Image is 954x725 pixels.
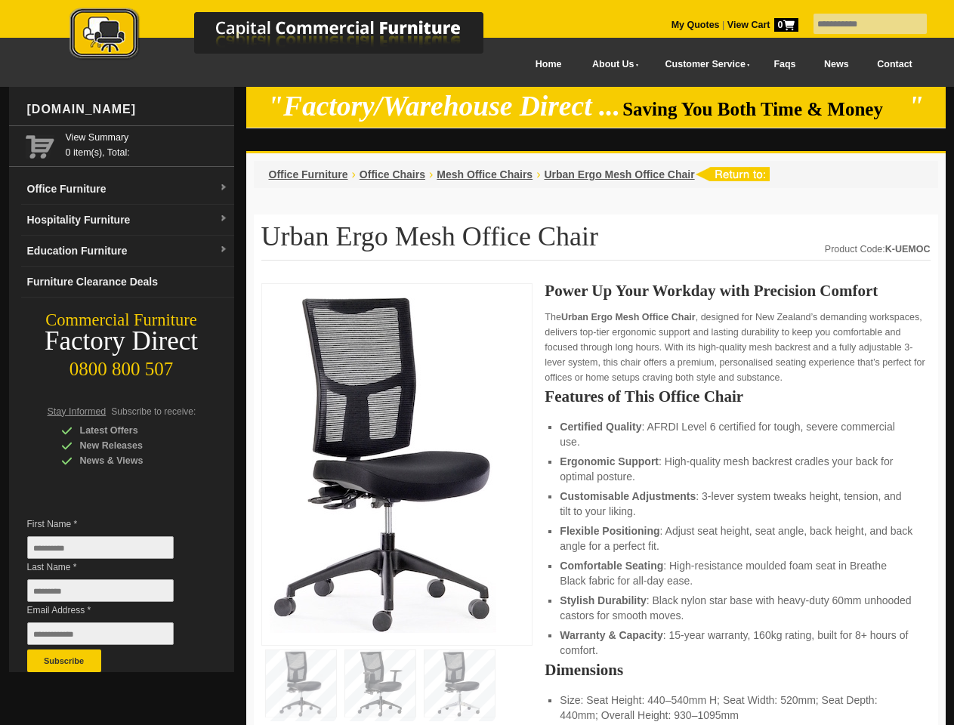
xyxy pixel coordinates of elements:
[21,267,234,298] a: Furniture Clearance Deals
[648,48,759,82] a: Customer Service
[545,389,930,404] h2: Features of This Office Chair
[560,455,659,467] strong: Ergonomic Support
[544,168,694,180] a: Urban Ergo Mesh Office Chair
[66,130,228,158] span: 0 item(s), Total:
[727,20,798,30] strong: View Cart
[27,536,174,559] input: First Name *
[560,593,915,623] li: : Black nylon star base with heavy-duty 60mm unhooded castors for smooth moves.
[61,423,205,438] div: Latest Offers
[261,222,931,261] h1: Urban Ergo Mesh Office Chair
[61,453,205,468] div: News & Views
[269,168,348,180] a: Office Furniture
[219,184,228,193] img: dropdown
[560,558,915,588] li: : High-resistance moulded foam seat in Breathe Black fabric for all-day ease.
[545,310,930,385] p: The , designed for New Zealand’s demanding workspaces, delivers top-tier ergonomic support and la...
[825,242,931,257] div: Product Code:
[28,8,557,67] a: Capital Commercial Furniture Logo
[560,490,696,502] strong: Customisable Adjustments
[622,99,906,119] span: Saving You Both Time & Money
[352,167,356,182] li: ›
[560,594,646,606] strong: Stylish Durability
[27,622,174,645] input: Email Address *
[545,283,930,298] h2: Power Up Your Workday with Precision Comfort
[21,174,234,205] a: Office Furnituredropdown
[545,662,930,677] h2: Dimensions
[111,406,196,417] span: Subscribe to receive:
[560,421,641,433] strong: Certified Quality
[672,20,720,30] a: My Quotes
[437,168,533,180] a: Mesh Office Chairs
[429,167,433,182] li: ›
[28,8,557,63] img: Capital Commercial Furniture Logo
[270,292,496,633] img: Urban Ergo Mesh Office Chair – mesh office seat with ergonomic back for NZ workspaces.
[560,419,915,449] li: : AFRDI Level 6 certified for tough, severe commercial use.
[560,628,915,658] li: : 15-year warranty, 160kg rating, built for 8+ hours of comfort.
[360,168,425,180] a: Office Chairs
[219,214,228,224] img: dropdown
[48,406,107,417] span: Stay Informed
[885,244,931,255] strong: K-UEMOC
[27,603,196,618] span: Email Address *
[724,20,798,30] a: View Cart0
[27,517,196,532] span: First Name *
[576,48,648,82] a: About Us
[560,525,659,537] strong: Flexible Positioning
[908,91,924,122] em: "
[9,310,234,331] div: Commercial Furniture
[561,312,696,322] strong: Urban Ergo Mesh Office Chair
[560,489,915,519] li: : 3-lever system tweaks height, tension, and tilt to your liking.
[27,649,101,672] button: Subscribe
[27,560,196,575] span: Last Name *
[61,438,205,453] div: New Releases
[560,629,662,641] strong: Warranty & Capacity
[560,454,915,484] li: : High-quality mesh backrest cradles your back for optimal posture.
[21,205,234,236] a: Hospitality Furnituredropdown
[774,18,798,32] span: 0
[695,167,770,181] img: return to
[66,130,228,145] a: View Summary
[810,48,863,82] a: News
[219,245,228,255] img: dropdown
[560,560,663,572] strong: Comfortable Seating
[560,523,915,554] li: : Adjust seat height, seat angle, back height, and back angle for a perfect fit.
[536,167,540,182] li: ›
[27,579,174,602] input: Last Name *
[863,48,926,82] a: Contact
[21,87,234,132] div: [DOMAIN_NAME]
[21,236,234,267] a: Education Furnituredropdown
[9,351,234,380] div: 0800 800 507
[267,91,620,122] em: "Factory/Warehouse Direct ...
[760,48,810,82] a: Faqs
[9,331,234,352] div: Factory Direct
